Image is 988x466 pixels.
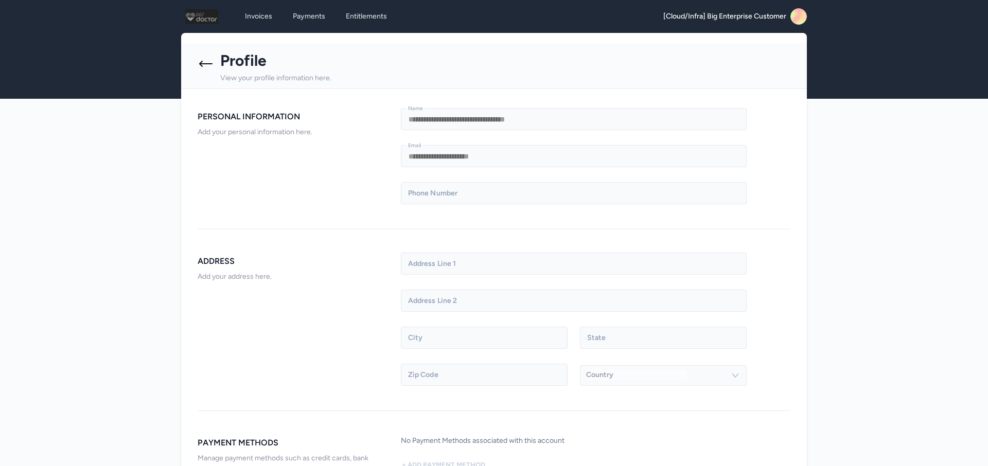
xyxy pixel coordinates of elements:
[185,8,218,25] img: logo_1755595982.png
[580,365,747,386] button: Country
[198,110,384,124] h2: PERSONAL INFORMATION
[408,141,425,149] label: Email
[220,72,331,84] p: View your profile information here.
[401,436,588,446] h1: No Payment Methods associated with this account
[287,7,331,26] a: Payments
[408,104,427,112] label: Name
[198,436,384,450] h2: PAYMENT METHODS
[198,271,384,283] p: Add your address here.
[340,7,393,26] a: Entitlements
[239,7,278,26] a: Invoices
[663,8,807,25] a: [Cloud/Infra] Big Enterprise Customer
[198,126,384,138] p: Add your personal information here.
[220,51,378,70] h1: Profile
[198,254,384,268] h2: ADDRESS
[663,11,786,22] span: [Cloud/Infra] Big Enterprise Customer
